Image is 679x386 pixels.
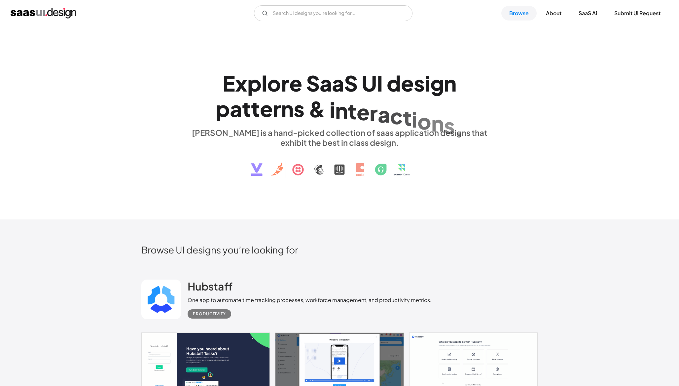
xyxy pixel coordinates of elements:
a: Browse [501,6,537,20]
div: o [267,70,281,96]
img: text, icon, saas logo [239,147,440,182]
div: r [281,70,289,96]
a: Submit UI Request [606,6,668,20]
input: Search UI designs you're looking for... [254,5,412,21]
div: o [417,108,431,134]
div: Productivity [193,310,226,318]
div: S [306,70,320,96]
div: p [247,70,262,96]
div: g [430,70,444,96]
div: t [242,96,251,121]
div: One app to automate time tracking processes, workforce management, and productivity metrics. [188,296,432,304]
div: a [332,70,344,96]
div: s [414,70,425,96]
div: S [344,70,358,96]
div: i [330,96,335,122]
div: s [444,113,455,138]
div: I [377,70,383,96]
a: About [538,6,569,20]
div: i [425,70,430,96]
a: Hubstaff [188,280,232,296]
div: l [262,70,267,96]
div: e [260,96,273,121]
div: x [235,70,247,96]
a: home [11,8,76,19]
div: d [387,70,401,96]
div: E [223,70,235,96]
h1: Explore SaaS UI design patterns & interactions. [188,70,491,121]
div: t [251,96,260,121]
div: n [335,97,348,123]
a: SaaS Ai [571,6,605,20]
div: . [455,115,463,140]
div: i [412,106,417,132]
div: n [281,96,294,121]
div: a [320,70,332,96]
div: a [378,101,390,127]
div: e [289,70,302,96]
div: n [444,70,456,96]
div: p [216,96,230,121]
div: c [390,103,403,128]
div: t [403,104,412,130]
div: e [357,99,370,125]
div: s [294,96,304,121]
div: n [431,110,444,136]
div: e [401,70,414,96]
form: Email Form [254,5,412,21]
div: r [370,100,378,126]
div: [PERSON_NAME] is a hand-picked collection of saas application designs that exhibit the best in cl... [188,128,491,147]
h2: Hubstaff [188,280,232,293]
div: t [348,98,357,124]
div: & [308,96,326,122]
h2: Browse UI designs you’re looking for [141,244,538,255]
div: r [273,96,281,121]
div: U [362,70,377,96]
div: a [230,96,242,121]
